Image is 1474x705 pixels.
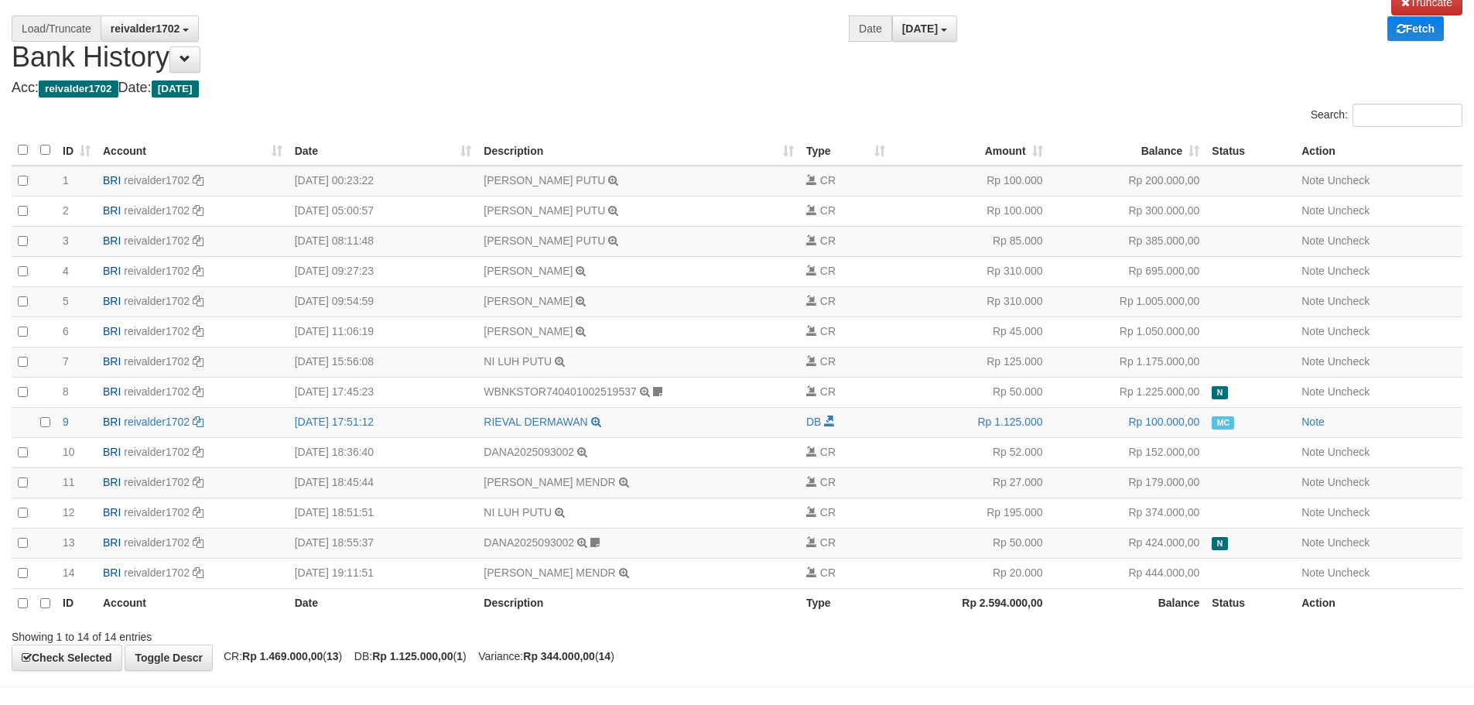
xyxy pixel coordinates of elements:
[820,566,836,579] span: CR
[1301,536,1325,549] a: Note
[193,476,203,488] a: Copy reivalder1702 to clipboard
[124,174,190,187] a: reivalder1702
[484,416,587,428] a: RIEVAL DERMAWAN
[193,446,203,458] a: Copy reivalder1702 to clipboard
[103,566,121,579] span: BRI
[820,385,836,398] span: CR
[124,204,190,217] a: reivalder1702
[193,234,203,247] a: Copy reivalder1702 to clipboard
[125,645,213,671] a: Toggle Descr
[891,528,1049,558] td: Rp 50.000
[1301,325,1325,337] a: Note
[63,536,75,549] span: 13
[193,355,203,368] a: Copy reivalder1702 to clipboard
[193,295,203,307] a: Copy reivalder1702 to clipboard
[820,204,836,217] span: CR
[1049,226,1206,256] td: Rp 385.000,00
[124,265,190,277] a: reivalder1702
[477,588,800,618] th: Description
[484,476,615,488] a: [PERSON_NAME] MENDR
[1301,446,1325,458] a: Note
[12,80,1462,96] h4: Acc: Date:
[124,355,190,368] a: reivalder1702
[12,623,603,645] div: Showing 1 to 14 of 14 entries
[457,650,463,662] strong: 1
[849,15,892,42] div: Date
[63,234,69,247] span: 3
[1328,265,1370,277] a: Uncheck
[289,226,478,256] td: [DATE] 08:11:48
[103,506,121,518] span: BRI
[1328,325,1370,337] a: Uncheck
[1301,204,1325,217] a: Note
[1295,135,1462,166] th: Action
[891,256,1049,286] td: Rp 310.000
[484,355,552,368] a: NI LUH PUTU
[891,437,1049,467] td: Rp 52.000
[124,446,190,458] a: reivalder1702
[1206,588,1295,618] th: Status
[103,355,121,368] span: BRI
[1049,347,1206,377] td: Rp 1.175.000,00
[891,196,1049,226] td: Rp 100.000
[193,265,203,277] a: Copy reivalder1702 to clipboard
[193,325,203,337] a: Copy reivalder1702 to clipboard
[1301,476,1325,488] a: Note
[1328,295,1370,307] a: Uncheck
[820,295,836,307] span: CR
[289,498,478,528] td: [DATE] 18:51:51
[484,204,605,217] a: [PERSON_NAME] PUTU
[97,135,289,166] th: Account: activate to sort column ascending
[193,536,203,549] a: Copy reivalder1702 to clipboard
[193,174,203,187] a: Copy reivalder1702 to clipboard
[1301,416,1325,428] a: Note
[1328,476,1370,488] a: Uncheck
[63,476,75,488] span: 11
[242,650,323,662] strong: Rp 1.469.000,00
[63,416,69,428] span: 9
[124,234,190,247] a: reivalder1702
[103,234,121,247] span: BRI
[1301,265,1325,277] a: Note
[63,325,69,337] span: 6
[820,355,836,368] span: CR
[124,536,190,549] a: reivalder1702
[891,286,1049,317] td: Rp 310.000
[1328,446,1370,458] a: Uncheck
[63,265,69,277] span: 4
[289,588,478,618] th: Date
[63,355,69,368] span: 7
[124,416,190,428] a: reivalder1702
[327,650,339,662] strong: 13
[289,166,478,197] td: [DATE] 00:23:22
[962,597,1042,609] strong: Rp 2.594.000,00
[484,234,605,247] a: [PERSON_NAME] PUTU
[63,295,69,307] span: 5
[599,650,611,662] strong: 14
[289,347,478,377] td: [DATE] 15:56:08
[891,467,1049,498] td: Rp 27.000
[902,22,938,35] span: [DATE]
[484,174,605,187] a: [PERSON_NAME] PUTU
[289,317,478,347] td: [DATE] 11:06:19
[1328,174,1370,187] a: Uncheck
[124,295,190,307] a: reivalder1702
[103,416,121,428] span: BRI
[1049,407,1206,437] td: Rp 100.000,00
[103,446,121,458] span: BRI
[289,437,478,467] td: [DATE] 18:36:40
[39,80,118,98] span: reivalder1702
[1049,377,1206,407] td: Rp 1.225.000,00
[1049,437,1206,467] td: Rp 152.000,00
[63,174,69,187] span: 1
[484,506,552,518] a: NI LUH PUTU
[1049,166,1206,197] td: Rp 200.000,00
[523,650,595,662] strong: Rp 344.000,00
[103,536,121,549] span: BRI
[63,446,75,458] span: 10
[484,446,574,458] a: DANA2025093002
[891,135,1049,166] th: Amount: activate to sort column ascending
[1328,385,1370,398] a: Uncheck
[1301,506,1325,518] a: Note
[152,80,199,98] span: [DATE]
